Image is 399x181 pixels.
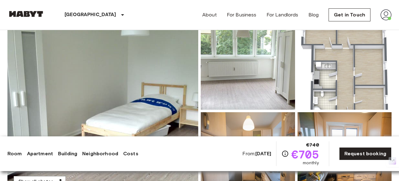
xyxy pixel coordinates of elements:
a: Neighborhood [82,150,118,157]
b: [DATE] [255,151,271,157]
svg: Check cost overview for full price breakdown. Please note that discounts apply to new joiners onl... [281,150,289,157]
img: Picture of unit DE-03-015-02M [201,29,295,110]
a: Get in Touch [329,8,370,21]
a: Blog [308,11,319,19]
a: Room [7,150,22,157]
img: avatar [380,9,392,20]
a: Building [58,150,77,157]
span: €740 [306,141,319,149]
p: [GEOGRAPHIC_DATA] [65,11,116,19]
img: Habyt [7,11,45,17]
a: Costs [123,150,138,157]
span: From: [242,150,271,157]
a: For Business [227,11,257,19]
a: Apartment [27,150,53,157]
a: Request booking [339,147,392,160]
span: monthly [303,160,319,166]
img: Picture of unit DE-03-015-02M [298,29,392,110]
a: About [202,11,217,19]
a: For Landlords [267,11,298,19]
span: €705 [291,149,319,160]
